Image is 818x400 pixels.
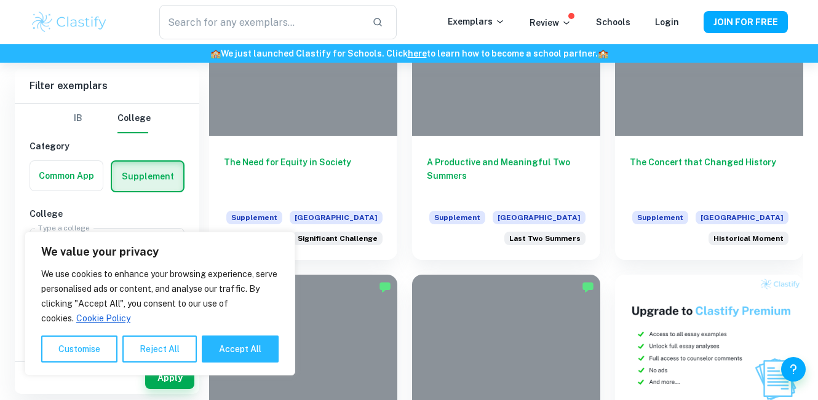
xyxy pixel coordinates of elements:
span: [GEOGRAPHIC_DATA] [696,211,788,224]
img: Clastify logo [30,10,108,34]
h6: Filter exemplars [15,69,199,103]
button: IB [63,104,93,133]
a: Schools [596,17,630,27]
h6: College [30,207,185,221]
div: Filter type choice [63,104,151,133]
button: Apply [145,367,194,389]
h6: The Need for Equity in Society [224,155,383,196]
button: JOIN FOR FREE [704,11,788,33]
img: Marked [379,281,391,293]
a: Cookie Policy [76,313,131,324]
button: Help and Feedback [781,357,806,382]
input: Search for any exemplars... [159,5,362,39]
button: Common App [30,161,103,190]
h6: Category [30,139,185,153]
button: College [117,104,151,133]
div: What historical moment or event do you wish you could have witnessed? [709,232,788,245]
span: Significant Challenge [298,233,378,244]
span: Supplement [632,211,688,224]
span: [GEOGRAPHIC_DATA] [493,211,586,224]
button: Customise [41,335,117,363]
h6: A Productive and Meaningful Two Summers [427,155,586,196]
button: Reject All [122,335,197,363]
span: Supplement [429,211,485,224]
div: What is the most significant challenge that society faces today? [293,232,383,245]
img: Marked [582,281,594,293]
h6: We just launched Clastify for Schools. Click to learn how to become a school partner. [2,47,816,60]
div: We value your privacy [25,232,295,375]
a: here [408,49,427,58]
div: How did you spend your last two summers? [504,232,586,245]
span: 🏫 [598,49,608,58]
p: We value your privacy [41,245,279,259]
span: 🏫 [210,49,221,58]
span: [GEOGRAPHIC_DATA] [290,211,383,224]
label: Type a college [38,222,89,233]
span: Supplement [226,211,282,224]
p: We use cookies to enhance your browsing experience, serve personalised ads or content, and analys... [41,267,279,326]
h6: The Concert that Changed History [630,155,788,196]
span: Historical Moment [713,233,784,244]
p: Review [530,16,571,29]
p: Exemplars [448,15,505,28]
a: Login [655,17,679,27]
button: Accept All [202,335,279,363]
span: Last Two Summers [509,233,581,244]
button: Supplement [112,162,183,191]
